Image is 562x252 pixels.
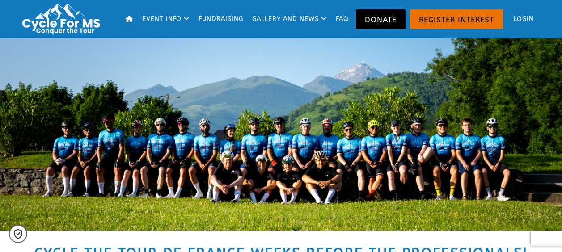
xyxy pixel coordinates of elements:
a: Login [505,4,537,34]
a: Cookie settings [9,225,27,243]
a: Register Interest [410,9,503,29]
img: Logo [18,2,108,36]
a: Donate [356,9,406,29]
